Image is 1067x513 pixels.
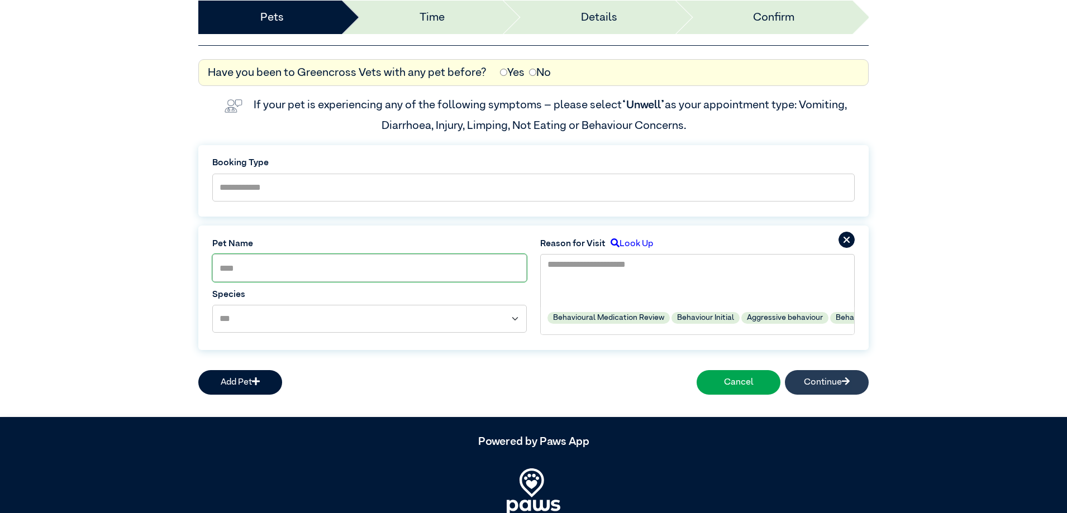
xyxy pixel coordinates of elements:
[220,95,247,117] img: vet
[606,237,653,251] label: Look Up
[208,64,487,81] label: Have you been to Greencross Vets with any pet before?
[198,435,869,448] h5: Powered by Paws App
[622,99,665,111] span: “Unwell”
[212,288,527,301] label: Species
[785,370,869,395] button: Continue
[547,312,670,324] label: Behavioural Medication Review
[500,64,525,81] label: Yes
[540,237,606,251] label: Reason for Visit
[529,69,536,76] input: No
[260,9,284,26] a: Pets
[500,69,507,76] input: Yes
[741,312,828,324] label: Aggressive behaviour
[671,312,740,324] label: Behaviour Initial
[830,312,920,324] label: Behavioural Re-check
[529,64,551,81] label: No
[697,370,780,395] button: Cancel
[198,370,282,395] button: Add Pet
[254,99,849,131] label: If your pet is experiencing any of the following symptoms – please select as your appointment typ...
[212,156,855,170] label: Booking Type
[212,237,527,251] label: Pet Name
